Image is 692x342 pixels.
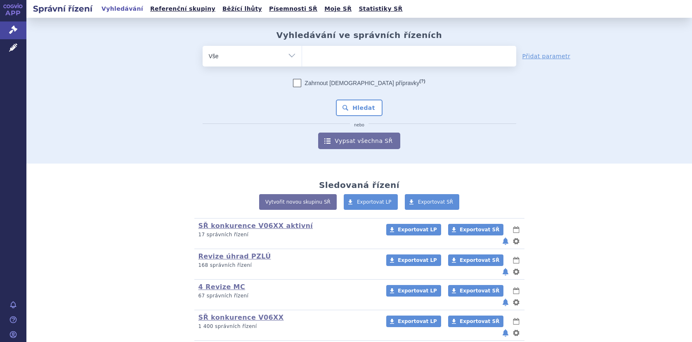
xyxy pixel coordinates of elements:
[512,328,520,338] button: nastavení
[350,123,368,128] i: nebo
[198,262,376,269] p: 168 správních řízení
[198,292,376,299] p: 67 správních řízení
[448,285,503,297] a: Exportovat SŘ
[512,255,520,265] button: lhůty
[293,79,425,87] label: Zahrnout [DEMOGRAPHIC_DATA] přípravky
[512,316,520,326] button: lhůty
[501,267,510,277] button: notifikace
[460,318,499,324] span: Exportovat SŘ
[386,254,441,266] a: Exportovat LP
[418,199,453,205] span: Exportovat SŘ
[198,222,313,230] a: SŘ konkurence V06XX aktivní
[501,236,510,246] button: notifikace
[398,227,437,233] span: Exportovat LP
[386,316,441,327] a: Exportovat LP
[198,231,376,238] p: 17 správních řízení
[259,194,337,210] a: Vytvořit novou skupinu SŘ
[198,313,284,321] a: SŘ konkurence V06XX
[267,3,320,14] a: Písemnosti SŘ
[405,194,460,210] a: Exportovat SŘ
[501,297,510,307] button: notifikace
[386,224,441,235] a: Exportovat LP
[276,30,442,40] h2: Vyhledávání ve správních řízeních
[398,318,437,324] span: Exportovat LP
[398,288,437,294] span: Exportovat LP
[501,328,510,338] button: notifikace
[148,3,218,14] a: Referenční skupiny
[419,78,425,84] abbr: (?)
[26,3,99,14] h2: Správní řízení
[512,236,520,246] button: nastavení
[322,3,354,14] a: Moje SŘ
[512,286,520,296] button: lhůty
[356,3,405,14] a: Statistiky SŘ
[460,288,499,294] span: Exportovat SŘ
[336,100,383,116] button: Hledat
[398,257,437,263] span: Exportovat LP
[512,267,520,277] button: nastavení
[357,199,392,205] span: Exportovat LP
[220,3,265,14] a: Běžící lhůty
[460,227,499,233] span: Exportovat SŘ
[198,252,271,260] a: Revize úhrad PZLÚ
[198,323,376,330] p: 1 400 správních řízení
[99,3,146,14] a: Vyhledávání
[512,225,520,235] button: lhůty
[448,254,503,266] a: Exportovat SŘ
[512,297,520,307] button: nastavení
[198,283,246,291] a: 4 Revize MC
[319,180,399,190] h2: Sledovaná řízení
[460,257,499,263] span: Exportovat SŘ
[344,194,398,210] a: Exportovat LP
[448,316,503,327] a: Exportovat SŘ
[318,133,400,149] a: Vypsat všechna SŘ
[386,285,441,297] a: Exportovat LP
[522,52,571,60] a: Přidat parametr
[448,224,503,235] a: Exportovat SŘ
